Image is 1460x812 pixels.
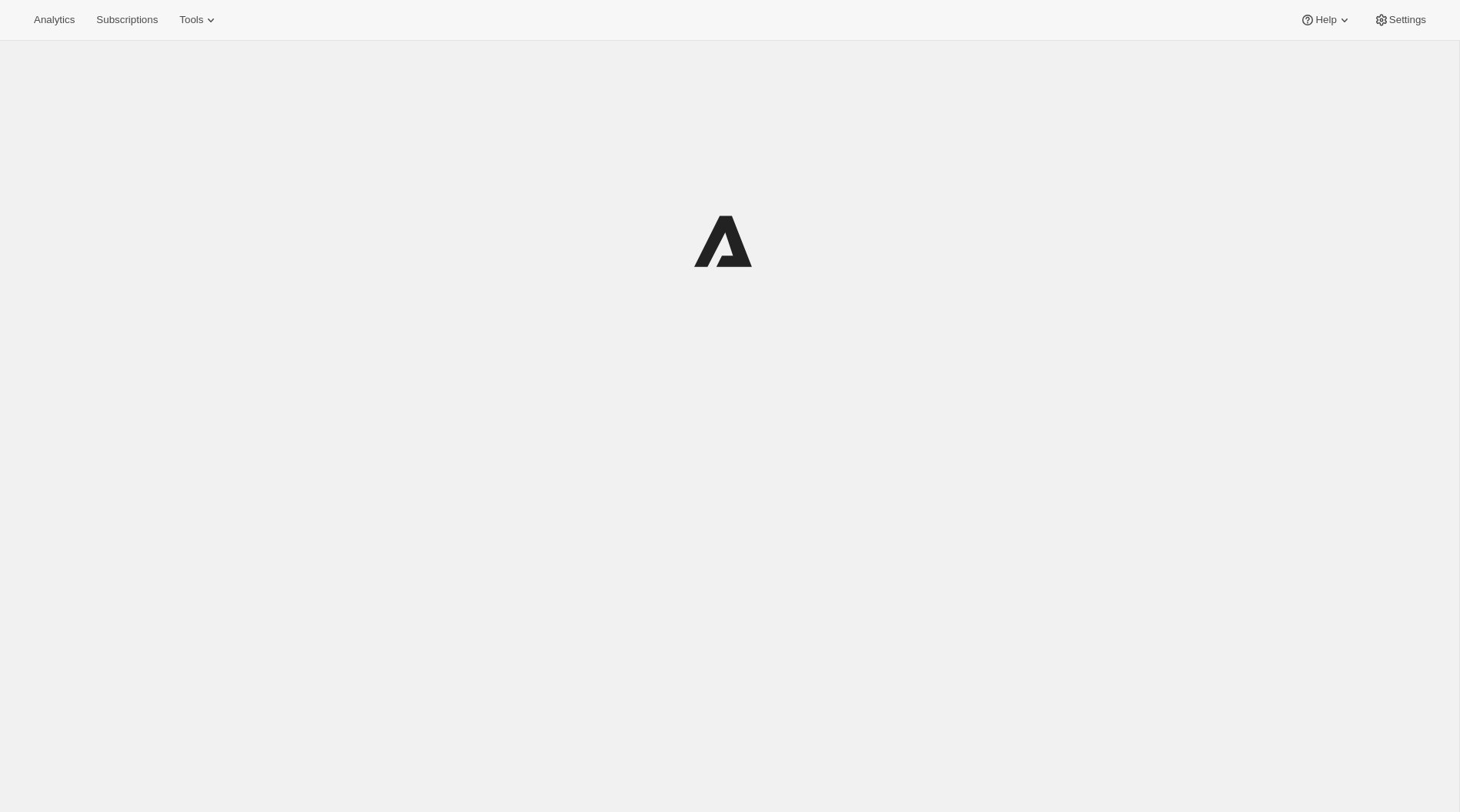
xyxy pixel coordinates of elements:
span: Help [1315,14,1336,26]
button: Settings [1365,9,1435,31]
button: Tools [170,9,228,31]
span: Subscriptions [96,14,158,26]
button: Analytics [25,9,84,31]
span: Tools [179,14,203,26]
button: Help [1291,9,1361,31]
span: Settings [1389,14,1426,26]
span: Analytics [34,14,75,26]
button: Subscriptions [87,9,167,31]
